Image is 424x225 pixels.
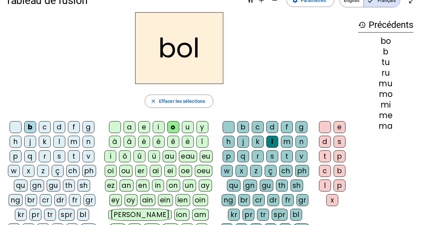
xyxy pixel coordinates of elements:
[296,194,308,206] div: gr
[153,136,165,148] div: é
[192,209,209,221] div: am
[82,121,94,133] div: g
[196,121,208,133] div: y
[148,150,160,162] div: ü
[319,165,331,177] div: c
[8,165,20,177] div: w
[138,121,150,133] div: e
[243,180,257,191] div: gn
[39,121,51,133] div: c
[150,165,162,177] div: ai
[15,209,27,221] div: kr
[179,165,192,177] div: oe
[281,150,293,162] div: t
[250,165,262,177] div: z
[163,150,176,162] div: au
[272,209,288,221] div: spr
[52,165,64,177] div: ç
[104,150,116,162] div: ï
[319,180,331,191] div: l
[47,180,60,191] div: gu
[295,121,307,133] div: g
[319,150,331,162] div: t
[69,194,81,206] div: fr
[135,12,223,84] h2: bol
[334,150,345,162] div: p
[68,150,80,162] div: t
[358,21,366,29] mat-icon: history
[195,165,213,177] div: oeu
[236,165,247,177] div: x
[10,150,22,162] div: p
[326,194,338,206] div: x
[174,209,189,221] div: ion
[266,150,278,162] div: s
[109,194,122,206] div: ey
[193,194,208,206] div: oin
[63,180,75,191] div: th
[179,150,197,162] div: eau
[159,97,205,105] span: Effacer les sélections
[228,209,240,221] div: kr
[10,136,22,148] div: h
[252,136,264,148] div: k
[196,136,208,148] div: î
[279,165,292,177] div: ch
[119,150,131,162] div: ô
[78,180,90,191] div: sh
[290,209,302,221] div: bl
[358,58,413,66] div: tu
[266,136,278,148] div: l
[266,121,278,133] div: d
[257,209,269,221] div: tr
[44,209,56,221] div: tr
[183,180,196,191] div: un
[82,165,96,177] div: ph
[242,209,254,221] div: pr
[59,209,75,221] div: spr
[30,180,44,191] div: gn
[119,165,132,177] div: ou
[9,194,23,206] div: ng
[291,180,303,191] div: sh
[105,180,117,191] div: ez
[133,150,145,162] div: û
[167,180,180,191] div: on
[39,136,51,148] div: k
[14,180,27,191] div: qu
[358,48,413,56] div: b
[221,165,233,177] div: w
[276,180,288,191] div: th
[281,121,293,133] div: f
[145,95,213,108] button: Effacer les sélections
[66,165,79,177] div: ch
[223,150,235,162] div: p
[358,101,413,109] div: mi
[53,121,65,133] div: d
[223,136,235,148] div: h
[53,136,65,148] div: l
[82,150,94,162] div: v
[29,209,41,221] div: pr
[176,194,190,206] div: ien
[260,180,273,191] div: gu
[24,150,36,162] div: q
[105,165,117,177] div: oi
[252,150,264,162] div: r
[25,194,37,206] div: br
[83,194,95,206] div: gr
[54,194,66,206] div: dr
[358,18,413,33] h3: Précédents
[267,194,279,206] div: dr
[252,121,264,133] div: c
[334,165,345,177] div: b
[222,194,236,206] div: ng
[153,121,165,133] div: i
[37,165,49,177] div: z
[124,121,135,133] div: a
[24,121,36,133] div: b
[358,37,413,45] div: bo
[140,194,156,206] div: ain
[253,194,265,206] div: cr
[237,150,249,162] div: q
